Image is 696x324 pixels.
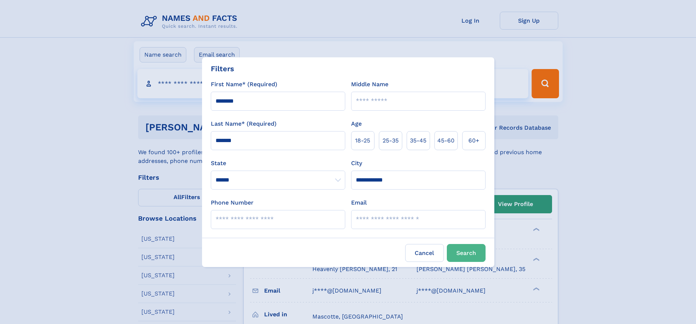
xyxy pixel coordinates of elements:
[355,136,370,145] span: 18‑25
[410,136,426,145] span: 35‑45
[468,136,479,145] span: 60+
[437,136,455,145] span: 45‑60
[211,198,254,207] label: Phone Number
[383,136,399,145] span: 25‑35
[211,63,234,74] div: Filters
[405,244,444,262] label: Cancel
[351,198,367,207] label: Email
[211,119,277,128] label: Last Name* (Required)
[447,244,486,262] button: Search
[211,80,277,89] label: First Name* (Required)
[351,159,362,168] label: City
[211,159,345,168] label: State
[351,119,362,128] label: Age
[351,80,388,89] label: Middle Name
